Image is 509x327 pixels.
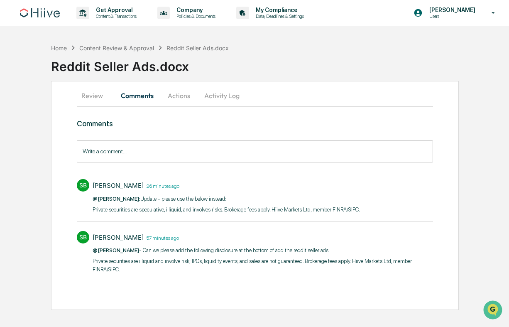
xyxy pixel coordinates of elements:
[423,13,480,19] p: Users
[93,246,433,255] p: - Can we please add the following disclosure at the bottom of add the reddit seller ads:
[28,64,136,72] div: Start new chat
[423,7,480,13] p: [PERSON_NAME]
[59,140,100,147] a: Powered byPylon
[77,179,89,192] div: SB
[77,86,114,106] button: Review
[144,182,179,189] time: Friday, August 22, 2025 at 1:29:22 PM
[170,13,220,19] p: Policies & Documents
[93,234,144,241] div: [PERSON_NAME]
[249,13,308,19] p: Data, Deadlines & Settings
[83,141,100,147] span: Pylon
[28,72,105,79] div: We're available if you need us!
[77,86,433,106] div: secondary tabs example
[93,247,139,253] span: @[PERSON_NAME]
[5,117,56,132] a: 🔎Data Lookup
[166,44,229,52] div: Reddit Seller Ads.docx
[17,120,52,129] span: Data Lookup
[93,195,360,203] p: Update - please use the below instead:
[22,38,137,47] input: Clear
[89,7,141,13] p: Get Approval
[8,17,151,31] p: How can we help?
[170,7,220,13] p: Company
[160,86,198,106] button: Actions
[8,121,15,128] div: 🔎
[57,101,106,116] a: 🗄️Attestations
[141,66,151,76] button: Start new chat
[93,196,140,202] span: @[PERSON_NAME]:
[77,231,89,243] div: SB
[77,119,433,128] h3: Comments
[51,44,67,52] div: Home
[8,106,15,112] div: 🖐️
[249,7,308,13] p: My Compliance
[69,105,103,113] span: Attestations
[79,44,154,52] div: Content Review & Approval
[17,105,54,113] span: Preclearance
[114,86,160,106] button: Comments
[89,13,141,19] p: Content & Transactions
[60,106,67,112] div: 🗄️
[20,8,60,17] img: logo
[144,234,179,241] time: Friday, August 22, 2025 at 12:58:11 PM
[93,182,144,189] div: [PERSON_NAME]
[51,52,509,74] div: Reddit Seller Ads.docx
[8,64,23,79] img: 1746055101610-c473b297-6a78-478c-a979-82029cc54cd1
[198,86,246,106] button: Activity Log
[482,300,505,322] iframe: Open customer support
[93,257,433,273] p: Private securities are illiquid and involve risk; IPOs, liquidity events, and sales are not guara...
[5,101,57,116] a: 🖐️Preclearance
[93,206,360,214] p: Private securities are speculative, illiquid, and involves risks. Brokerage fees apply. Hiive Mar...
